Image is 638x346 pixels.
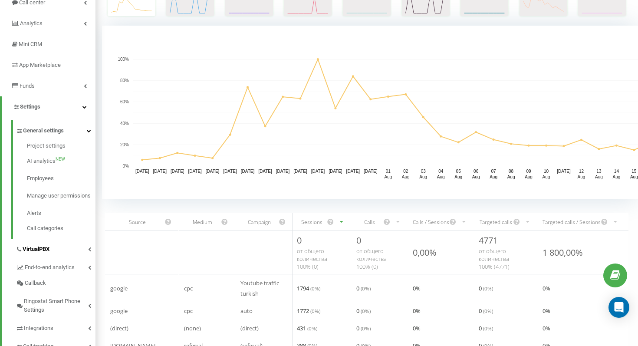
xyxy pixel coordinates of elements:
[364,169,378,174] text: [DATE]
[491,169,497,174] text: 07
[310,285,320,292] span: ( 0 %)
[329,169,342,174] text: [DATE]
[543,323,550,333] span: 0 %
[24,324,53,333] span: Integrations
[437,175,445,179] text: Aug
[206,169,220,174] text: [DATE]
[110,306,128,316] span: google
[297,247,327,270] span: от общего количества 100% ( 0 )
[413,306,421,316] span: 0 %
[543,175,550,179] text: Aug
[596,169,602,174] text: 13
[612,175,620,179] text: Aug
[240,218,279,226] div: Campaign
[557,169,571,174] text: [DATE]
[297,234,302,246] span: 0
[419,175,427,179] text: Aug
[20,103,40,110] span: Settings
[310,307,320,314] span: ( 0 %)
[413,323,421,333] span: 0 %
[27,170,95,187] a: Employees
[356,218,383,226] div: Calls
[110,323,128,333] span: (direct)
[479,218,513,226] div: Targeted calls
[456,169,461,174] text: 05
[356,247,387,270] span: от общего количества 100% ( 0 )
[413,247,437,258] div: 0,00%
[23,245,49,254] span: VirtualPBX
[479,283,493,293] span: 0
[307,325,317,332] span: ( 0 %)
[27,157,56,165] span: AI analytics
[509,169,514,174] text: 08
[171,169,184,174] text: [DATE]
[118,57,129,62] text: 100%
[483,325,493,332] span: ( 0 %)
[2,96,95,117] a: Settings
[16,318,95,336] a: Integrations
[483,307,493,314] span: ( 0 %)
[240,306,253,316] span: auto
[25,279,46,287] span: Callback
[479,323,493,333] span: 0
[543,283,550,293] span: 0 %
[297,283,320,293] span: 1794
[16,239,95,257] a: VirtualPBX
[27,209,41,217] span: Alerts
[188,169,202,174] text: [DATE]
[19,41,42,47] span: Mini CRM
[579,169,584,174] text: 12
[483,285,493,292] span: ( 0 %)
[543,218,601,226] div: Targeted calls / Sessions
[474,169,479,174] text: 06
[356,234,361,246] span: 0
[240,323,259,333] span: (direct)
[413,283,421,293] span: 0 %
[16,291,95,318] a: Ringostat Smart Phone Settings
[110,283,128,293] span: google
[19,62,61,68] span: App Marketplace
[27,152,95,170] a: AI analyticsNEW
[490,175,497,179] text: Aug
[27,142,95,152] a: Project settings
[123,164,129,168] text: 0%
[543,247,583,258] div: 1 800,00%
[27,204,95,222] a: Alerts
[578,175,585,179] text: Aug
[544,169,549,174] text: 10
[479,234,498,246] span: 4771
[438,169,444,174] text: 04
[479,247,510,270] span: от общего количества 100% ( 4771 )
[120,121,129,126] text: 40%
[356,323,371,333] span: 0
[361,307,371,314] span: ( 0 %)
[402,175,410,179] text: Aug
[184,306,193,316] span: cpc
[276,169,290,174] text: [DATE]
[630,175,638,179] text: Aug
[27,142,66,150] span: Project settings
[346,169,360,174] text: [DATE]
[27,187,95,204] a: Manage user permissions
[297,218,327,226] div: Sessions
[27,222,95,233] a: Call categories
[16,257,95,275] a: End-to-end analytics
[120,100,129,105] text: 60%
[27,174,54,183] span: Employees
[184,283,193,293] span: cpc
[526,169,531,174] text: 09
[454,175,462,179] text: Aug
[120,79,129,83] text: 80%
[25,263,75,272] span: End-to-end analytics
[184,323,201,333] span: (none)
[184,218,221,226] div: Medium
[472,175,480,179] text: Aug
[614,169,619,174] text: 14
[297,323,317,333] span: 431
[297,306,320,316] span: 1772
[311,169,325,174] text: [DATE]
[361,285,371,292] span: ( 0 %)
[479,306,493,316] span: 0
[16,275,95,291] a: Callback
[356,283,371,293] span: 0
